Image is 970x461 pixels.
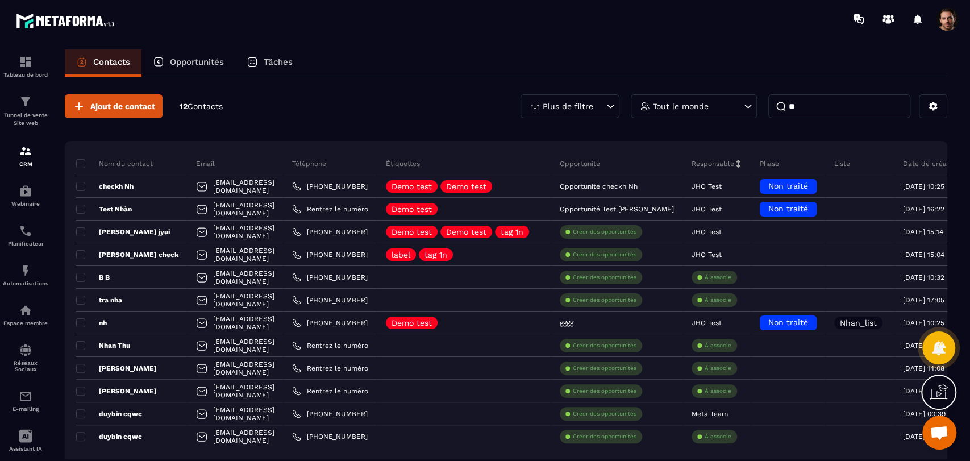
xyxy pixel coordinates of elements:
[903,296,944,304] p: [DATE] 17:05
[141,49,235,77] a: Opportunités
[903,273,944,281] p: [DATE] 10:32
[692,182,722,190] p: JHO Test
[768,204,808,213] span: Non traité
[170,57,224,67] p: Opportunités
[76,387,157,396] p: [PERSON_NAME]
[292,318,368,327] a: [PHONE_NUMBER]
[922,416,956,450] div: Mở cuộc trò chuyện
[19,224,32,238] img: scheduler
[903,387,944,395] p: [DATE] 14:08
[573,342,636,350] p: Créer des opportunités
[705,364,731,372] p: À associe
[16,10,118,31] img: logo
[76,364,157,373] p: [PERSON_NAME]
[292,296,368,305] a: [PHONE_NUMBER]
[19,264,32,277] img: automations
[292,409,368,418] a: [PHONE_NUMBER]
[705,433,731,441] p: À associe
[560,182,638,190] p: Opportunité checkh Nh
[573,296,636,304] p: Créer des opportunités
[501,228,523,236] p: tag 1n
[292,273,368,282] a: [PHONE_NUMBER]
[3,280,48,286] p: Automatisations
[93,57,130,67] p: Contacts
[705,342,731,350] p: À associe
[446,182,486,190] p: Demo test
[3,47,48,86] a: formationformationTableau de bord
[692,319,722,327] p: JHO Test
[386,159,420,168] p: Étiquettes
[560,319,573,327] p: gggg
[76,182,134,191] p: checkh Nh
[292,227,368,236] a: [PHONE_NUMBER]
[196,159,215,168] p: Email
[19,184,32,198] img: automations
[692,410,728,418] p: Meta Team
[903,205,944,213] p: [DATE] 16:22
[903,228,943,236] p: [DATE] 15:14
[76,432,142,441] p: duybin cqwc
[903,159,959,168] p: Date de création
[19,343,32,357] img: social-network
[760,159,779,168] p: Phase
[392,182,432,190] p: Demo test
[424,251,447,259] p: tag 1n
[903,342,944,350] p: [DATE] 14:08
[292,250,368,259] a: [PHONE_NUMBER]
[903,319,944,327] p: [DATE] 10:25
[692,159,734,168] p: Responsable
[705,387,731,395] p: À associe
[76,273,110,282] p: B B
[903,410,946,418] p: [DATE] 00:39
[76,296,122,305] p: tra nha
[180,101,223,112] p: 12
[560,159,600,168] p: Opportunité
[834,159,850,168] p: Liste
[560,205,674,213] p: Opportunité Test [PERSON_NAME]
[19,389,32,403] img: email
[264,57,293,67] p: Tâches
[692,205,722,213] p: JHO Test
[3,72,48,78] p: Tableau de bord
[3,136,48,176] a: formationformationCRM
[705,296,731,304] p: À associe
[3,176,48,215] a: automationsautomationsWebinaire
[3,446,48,452] p: Assistant IA
[3,295,48,335] a: automationsautomationsEspace membre
[692,251,722,259] p: JHO Test
[3,86,48,136] a: formationformationTunnel de vente Site web
[76,250,178,259] p: [PERSON_NAME] check
[76,409,142,418] p: duybin cqwc
[292,432,368,441] a: [PHONE_NUMBER]
[903,182,944,190] p: [DATE] 10:25
[188,102,223,111] span: Contacts
[392,251,410,259] p: label
[903,364,944,372] p: [DATE] 14:08
[573,387,636,395] p: Créer des opportunités
[76,318,107,327] p: nh
[3,360,48,372] p: Réseaux Sociaux
[19,304,32,317] img: automations
[692,228,722,236] p: JHO Test
[392,228,432,236] p: Demo test
[76,227,170,236] p: [PERSON_NAME] jyui
[705,273,731,281] p: À associe
[65,49,141,77] a: Contacts
[543,102,593,110] p: Plus de filtre
[392,319,432,327] p: Demo test
[903,251,944,259] p: [DATE] 15:04
[3,111,48,127] p: Tunnel de vente Site web
[768,181,808,190] span: Non traité
[3,201,48,207] p: Webinaire
[292,159,326,168] p: Téléphone
[3,335,48,381] a: social-networksocial-networkRéseaux Sociaux
[3,381,48,421] a: emailemailE-mailing
[19,95,32,109] img: formation
[235,49,304,77] a: Tâches
[76,159,153,168] p: Nom du contact
[19,144,32,158] img: formation
[573,251,636,259] p: Créer des opportunités
[3,255,48,295] a: automationsautomationsAutomatisations
[903,433,944,441] p: [DATE] 00:21
[76,341,130,350] p: Nhan Thu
